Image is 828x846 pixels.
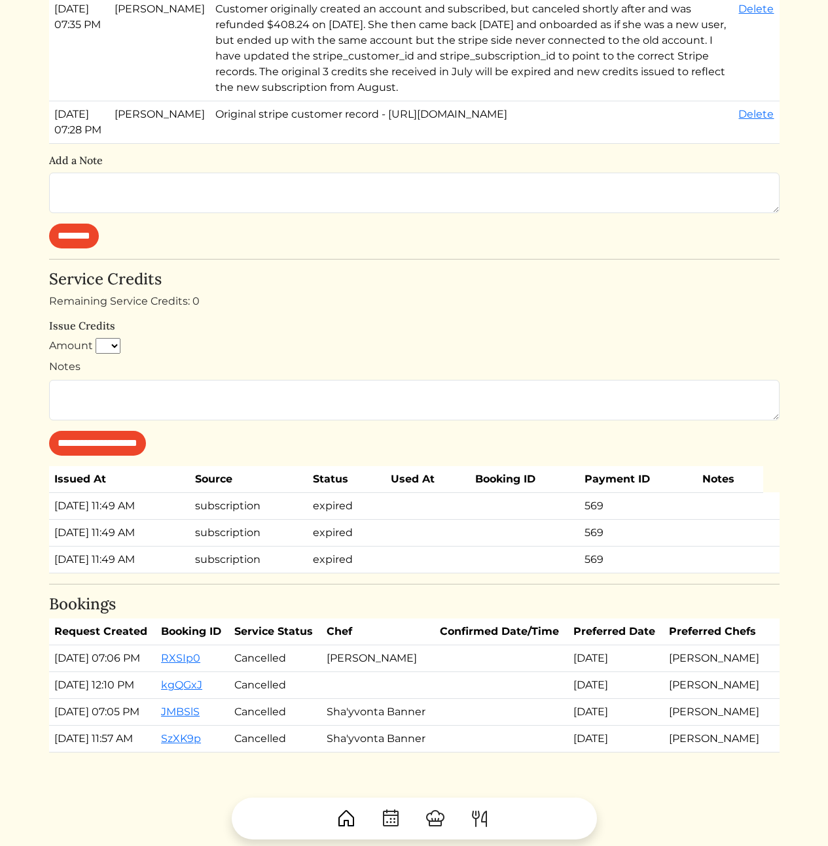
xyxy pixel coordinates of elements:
[49,294,780,309] div: Remaining Service Credits: 0
[109,101,210,144] td: [PERSON_NAME]
[49,492,190,519] td: [DATE] 11:49 AM
[336,808,357,829] img: House-9bf13187bcbb5817f509fe5e7408150f90897510c4275e13d0d5fca38e0b5951.svg
[49,154,780,167] h6: Add a Note
[568,672,664,699] td: [DATE]
[579,546,697,573] td: 569
[579,466,697,493] th: Payment ID
[380,808,401,829] img: CalendarDots-5bcf9d9080389f2a281d69619e1c85352834be518fbc73d9501aef674afc0d57.svg
[49,672,156,699] td: [DATE] 12:10 PM
[190,466,308,493] th: Source
[229,699,321,726] td: Cancelled
[49,338,93,354] label: Amount
[664,699,768,726] td: [PERSON_NAME]
[49,359,81,375] label: Notes
[161,732,201,745] a: SzXK9p
[308,546,386,573] td: expired
[229,618,321,645] th: Service Status
[386,466,470,493] th: Used At
[49,466,190,493] th: Issued At
[229,726,321,753] td: Cancelled
[161,679,202,691] a: kgQGxJ
[435,618,569,645] th: Confirmed Date/Time
[470,466,579,493] th: Booking ID
[664,618,768,645] th: Preferred Chefs
[664,672,768,699] td: [PERSON_NAME]
[568,699,664,726] td: [DATE]
[738,108,774,120] a: Delete
[49,101,110,144] td: [DATE] 07:28 PM
[190,492,308,519] td: subscription
[568,618,664,645] th: Preferred Date
[49,519,190,546] td: [DATE] 11:49 AM
[49,595,780,614] h4: Bookings
[308,492,386,519] td: expired
[568,645,664,672] td: [DATE]
[161,705,200,718] a: JMBSlS
[49,546,190,573] td: [DATE] 11:49 AM
[664,726,768,753] td: [PERSON_NAME]
[321,645,435,672] td: [PERSON_NAME]
[210,101,733,144] td: Original stripe customer record - [URL][DOMAIN_NAME]
[229,672,321,699] td: Cancelled
[425,808,446,829] img: ChefHat-a374fb509e4f37eb0702ca99f5f64f3b6956810f32a249b33092029f8484b388.svg
[161,652,200,664] a: RXSIp0
[49,618,156,645] th: Request Created
[664,645,768,672] td: [PERSON_NAME]
[321,726,435,753] td: Sha'yvonta Banner
[469,808,490,829] img: ForkKnife-55491504ffdb50bab0c1e09e7649658475375261d09fd45db06cec23bce548bf.svg
[190,546,308,573] td: subscription
[308,466,386,493] th: Status
[156,618,229,645] th: Booking ID
[49,645,156,672] td: [DATE] 07:06 PM
[49,270,780,289] h4: Service Credits
[190,519,308,546] td: subscription
[321,699,435,726] td: Sha'yvonta Banner
[229,645,321,672] td: Cancelled
[568,726,664,753] td: [DATE]
[697,466,763,493] th: Notes
[738,3,774,15] a: Delete
[49,726,156,753] td: [DATE] 11:57 AM
[308,519,386,546] td: expired
[49,320,780,332] h6: Issue Credits
[579,492,697,519] td: 569
[579,519,697,546] td: 569
[321,618,435,645] th: Chef
[49,699,156,726] td: [DATE] 07:05 PM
